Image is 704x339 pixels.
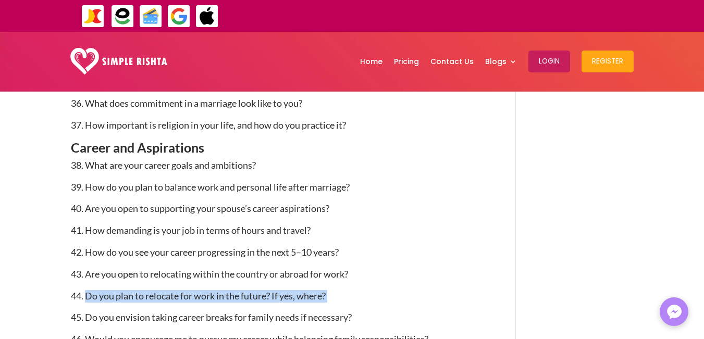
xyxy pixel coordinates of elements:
[485,34,517,89] a: Blogs
[167,5,191,28] img: GooglePay-icon
[111,5,134,28] img: EasyPaisa-icon
[360,34,382,89] a: Home
[71,290,326,302] span: 44. Do you plan to relocate for work in the future? If yes, where?
[71,119,346,131] span: 37. How important is religion in your life, and how do you practice it?
[582,51,634,72] button: Register
[394,34,419,89] a: Pricing
[71,140,204,155] span: Career and Aspirations
[71,224,311,236] span: 41. How demanding is your job in terms of hours and travel?
[664,302,685,322] img: Messenger
[71,268,348,280] span: 43. Are you open to relocating within the country or abroad for work?
[582,34,634,89] a: Register
[71,181,350,193] span: 39. How do you plan to balance work and personal life after marriage?
[430,34,474,89] a: Contact Us
[71,159,256,171] span: 38. What are your career goals and ambitions?
[528,34,570,89] a: Login
[528,51,570,72] button: Login
[139,5,163,28] img: Credit Cards
[71,97,302,109] span: 36. What does commitment in a marriage look like to you?
[81,5,105,28] img: JazzCash-icon
[71,246,339,258] span: 42. How do you see your career progressing in the next 5–10 years?
[195,5,219,28] img: ApplePay-icon
[71,203,329,214] span: 40. Are you open to supporting your spouse’s career aspirations?
[71,311,352,323] span: 45. Do you envision taking career breaks for family needs if necessary?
